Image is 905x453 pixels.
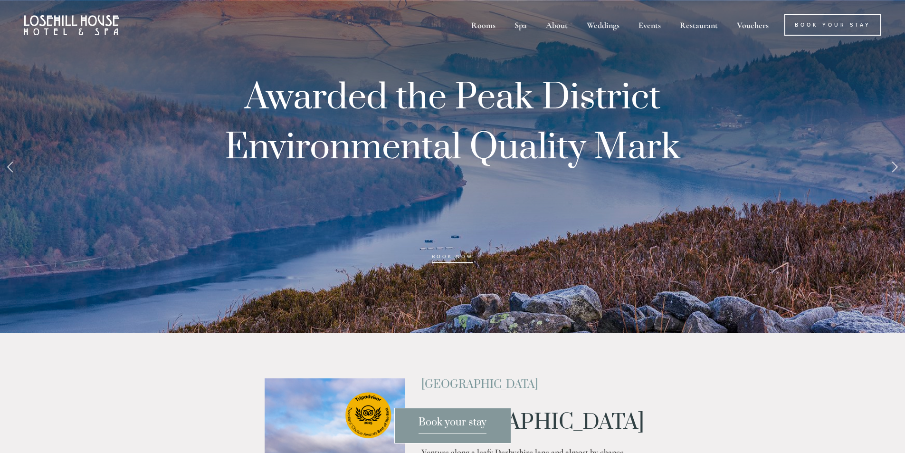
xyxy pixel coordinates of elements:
a: Book Your Stay [784,14,881,36]
a: BOOK NOW [432,254,473,263]
a: Next Slide [884,152,905,181]
a: Vouchers [728,14,777,36]
div: About [537,14,576,36]
div: Restaurant [671,14,726,36]
div: Weddings [578,14,628,36]
img: Losehill House [24,15,119,35]
div: Spa [506,14,535,36]
div: Events [630,14,669,36]
h2: [GEOGRAPHIC_DATA] [421,378,640,391]
a: Book your stay [394,408,511,443]
p: Awarded the Peak District Environmental Quality Mark [210,73,695,272]
span: Book your stay [419,416,486,434]
div: Rooms [463,14,504,36]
